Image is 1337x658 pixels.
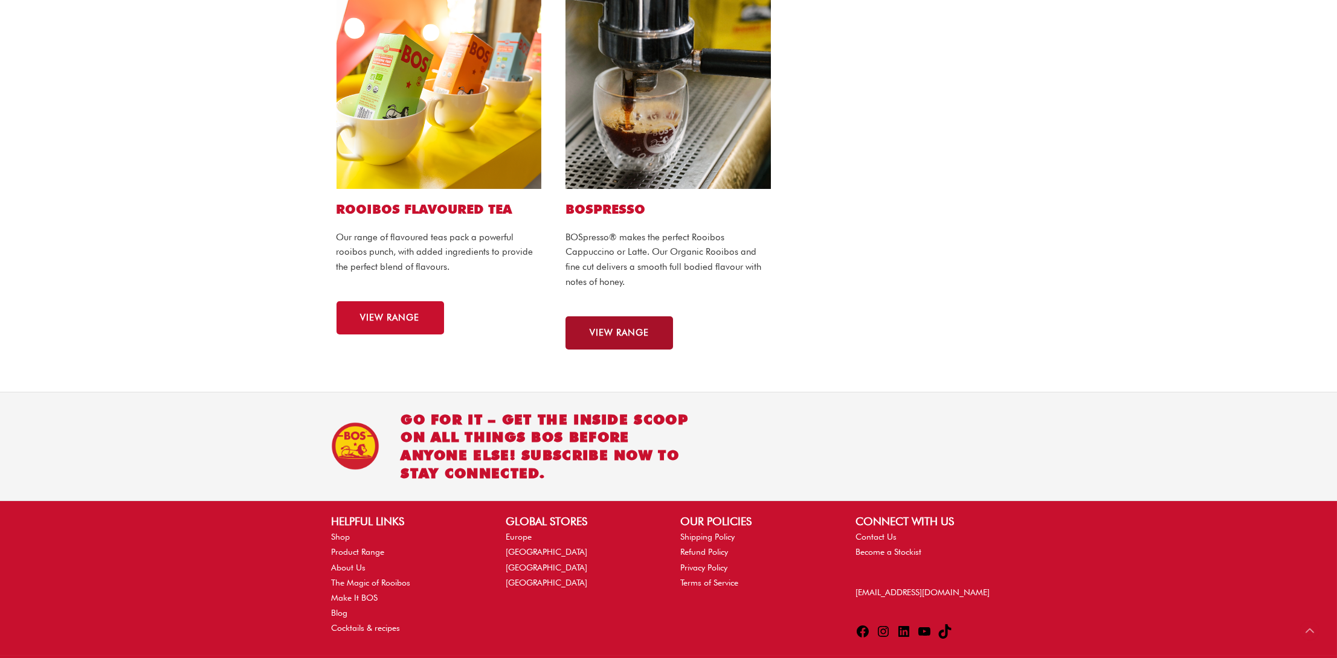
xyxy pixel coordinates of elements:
[681,513,831,529] h2: OUR POLICIES
[506,563,587,572] a: [GEOGRAPHIC_DATA]
[361,313,420,322] span: VIEW RANGE
[855,529,1006,560] nav: CONNECT WITH US
[855,587,990,597] a: [EMAIL_ADDRESS][DOMAIN_NAME]
[331,547,384,557] a: Product Range
[331,578,410,587] a: The Magic of Rooibos
[506,578,587,587] a: [GEOGRAPHIC_DATA]
[506,532,532,541] a: Europe
[337,301,444,334] a: VIEW RANGE
[331,532,350,541] a: Shop
[506,547,587,557] a: [GEOGRAPHIC_DATA]
[331,623,400,633] a: Cocktails & recipes
[331,422,379,470] img: BOS Ice Tea
[681,532,735,541] a: Shipping Policy
[681,529,831,590] nav: OUR POLICIES
[565,230,771,290] p: BOSpresso® makes the perfect Rooibos Cappuccino or Latte. Our Organic Rooibos and fine cut delive...
[506,513,656,529] h2: GLOBAL STORES
[855,532,897,541] a: Contact Us
[565,201,771,217] h2: BOSPRESSO
[565,316,673,350] a: VIEW RANGE
[681,547,729,557] a: Refund Policy
[855,547,921,557] a: Become a Stockist
[681,578,739,587] a: Terms of Service
[337,201,542,217] h2: ROOIBOS FLAVOURED TEA
[506,529,656,590] nav: GLOBAL STORES
[337,232,533,273] span: Our range of flavoured teas pack a powerful rooibos punch, with added ingredients to provide the ...
[331,593,378,602] a: Make It BOS
[331,529,482,636] nav: HELPFUL LINKS
[331,608,347,618] a: Blog
[681,563,728,572] a: Privacy Policy
[855,513,1006,529] h2: CONNECT WITH US
[590,328,649,337] span: VIEW RANGE
[401,410,694,483] h2: Go for it – get the inside scoop on all things BOS before anyone else! Subscribe now to stay conn...
[331,563,366,572] a: About Us
[331,513,482,529] h2: HELPFUL LINKS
